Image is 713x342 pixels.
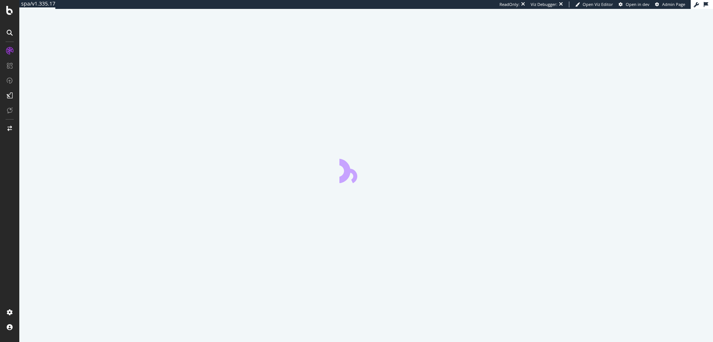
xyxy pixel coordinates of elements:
div: ReadOnly: [499,1,520,7]
a: Open in dev [619,1,649,7]
a: Admin Page [655,1,685,7]
div: Viz Debugger: [531,1,557,7]
span: Open Viz Editor [583,1,613,7]
a: Open Viz Editor [575,1,613,7]
span: Open in dev [626,1,649,7]
div: animation [339,156,393,183]
span: Admin Page [662,1,685,7]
